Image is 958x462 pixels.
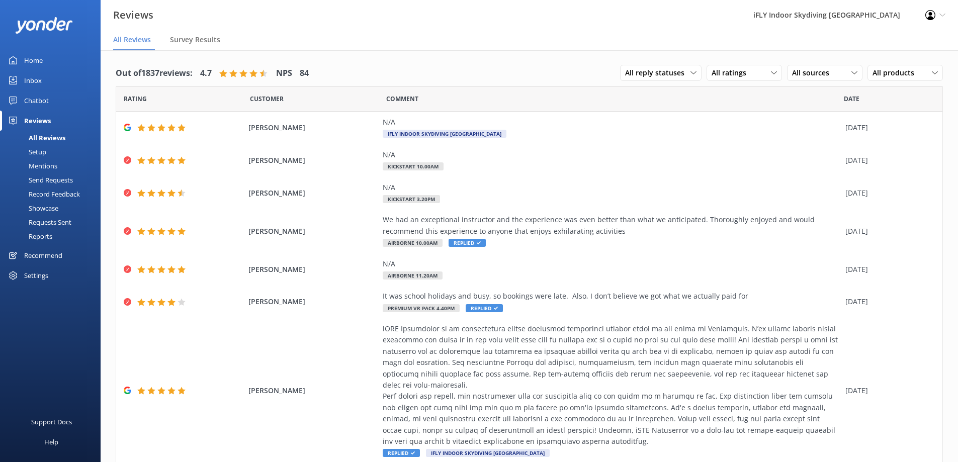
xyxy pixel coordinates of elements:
div: Mentions [6,159,57,173]
a: Record Feedback [6,187,101,201]
span: Replied [449,239,486,247]
a: Send Requests [6,173,101,187]
span: All ratings [712,67,752,78]
a: Mentions [6,159,101,173]
div: [DATE] [845,188,930,199]
div: Recommend [24,245,62,265]
span: Replied [383,449,420,457]
div: [DATE] [845,264,930,275]
div: Settings [24,265,48,286]
div: We had an exceptional instructor and the experience was even better than what we anticipated. Tho... [383,214,840,237]
span: Survey Results [170,35,220,45]
span: Date [124,94,147,104]
span: [PERSON_NAME] [248,155,378,166]
span: All products [873,67,920,78]
span: [PERSON_NAME] [248,188,378,199]
img: yonder-white-logo.png [15,17,73,34]
span: Date [250,94,284,104]
div: Help [44,432,58,452]
span: iFLY Indoor Skydiving [GEOGRAPHIC_DATA] [383,130,506,138]
div: lORE Ipsumdolor si am consectetura elitse doeiusmod temporinci utlabor etdol ma ali enima mi Veni... [383,323,840,447]
span: Airborne 10.00am [383,239,443,247]
div: Inbox [24,70,42,90]
div: Requests Sent [6,215,71,229]
div: Home [24,50,43,70]
span: [PERSON_NAME] [248,122,378,133]
div: Setup [6,145,46,159]
div: [DATE] [845,296,930,307]
span: Question [386,94,418,104]
div: All Reviews [6,131,65,145]
span: Kickstart 3.20pm [383,195,440,203]
div: N/A [383,149,840,160]
div: Reviews [24,111,51,131]
h4: 84 [300,67,309,80]
span: [PERSON_NAME] [248,226,378,237]
span: Date [844,94,859,104]
div: Reports [6,229,52,243]
span: All reply statuses [625,67,690,78]
a: Requests Sent [6,215,101,229]
div: Send Requests [6,173,73,187]
div: Support Docs [31,412,72,432]
h3: Reviews [113,7,153,23]
a: Reports [6,229,101,243]
span: Airborne 11.20am [383,271,443,280]
span: Premium VR Pack 4.40pm [383,304,460,312]
span: iFLY Indoor Skydiving [GEOGRAPHIC_DATA] [426,449,550,457]
div: Showcase [6,201,58,215]
a: All Reviews [6,131,101,145]
a: Setup [6,145,101,159]
div: [DATE] [845,122,930,133]
h4: 4.7 [200,67,212,80]
span: [PERSON_NAME] [248,264,378,275]
div: N/A [383,258,840,269]
span: [PERSON_NAME] [248,296,378,307]
div: N/A [383,182,840,193]
span: All Reviews [113,35,151,45]
span: All sources [792,67,835,78]
div: [DATE] [845,155,930,166]
span: Kickstart 10.00am [383,162,444,170]
h4: Out of 1837 reviews: [116,67,193,80]
div: It was school holidays and busy, so bookings were late. Also, I don’t believe we got what we actu... [383,291,840,302]
a: Showcase [6,201,101,215]
h4: NPS [276,67,292,80]
div: N/A [383,117,840,128]
div: [DATE] [845,385,930,396]
span: Replied [466,304,503,312]
span: [PERSON_NAME] [248,385,378,396]
div: Record Feedback [6,187,80,201]
div: [DATE] [845,226,930,237]
div: Chatbot [24,90,49,111]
